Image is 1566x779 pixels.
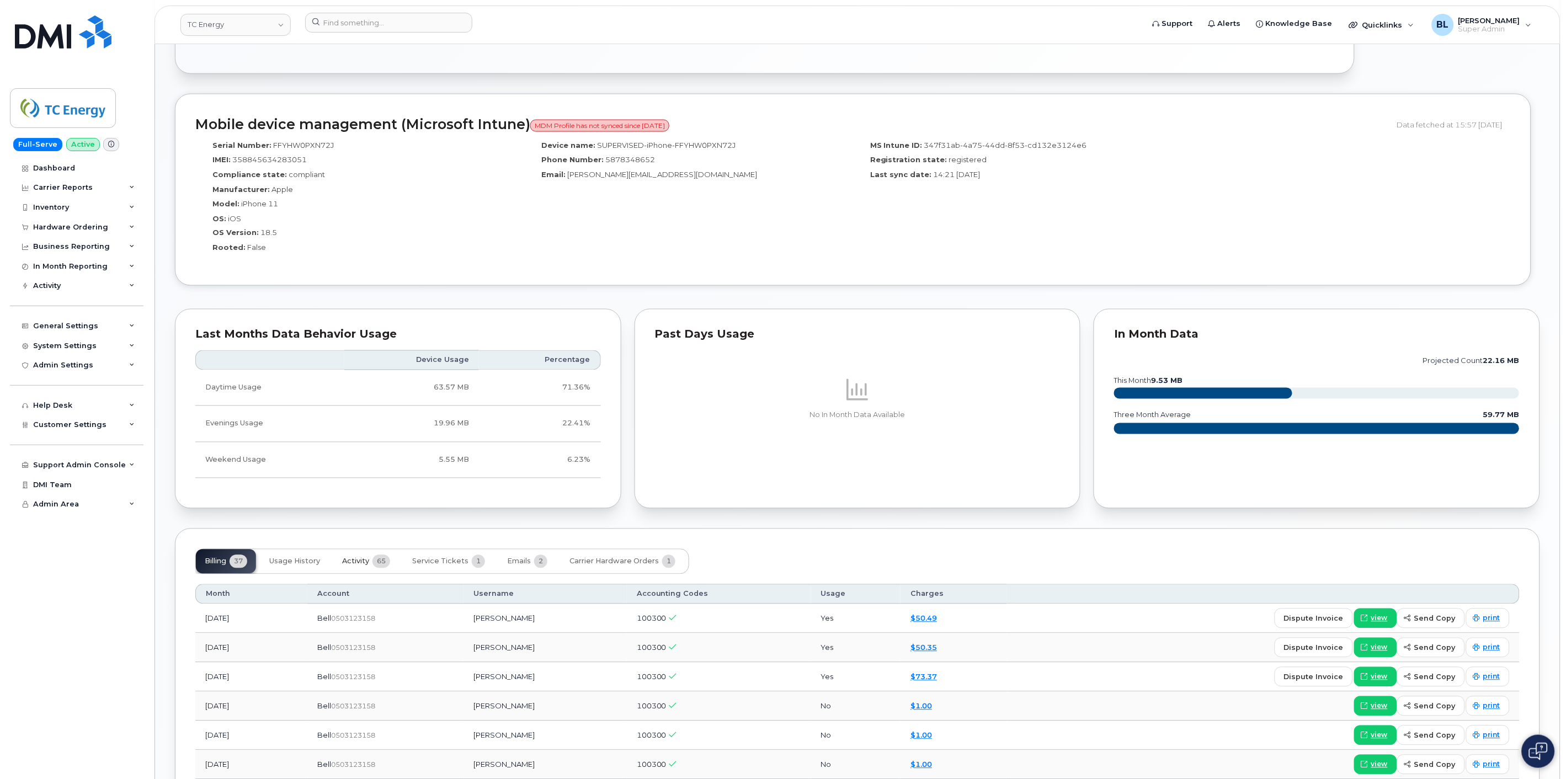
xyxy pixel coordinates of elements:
label: OS: [212,214,226,224]
span: send copy [1414,643,1456,653]
span: print [1483,643,1500,653]
a: view [1354,755,1397,775]
span: 2 [534,555,547,568]
span: Quicklinks [1362,20,1403,29]
a: $1.00 [910,760,932,769]
span: send copy [1414,730,1456,741]
span: iPhone 11 [241,199,278,208]
span: view [1371,643,1388,653]
td: 71.36% [479,370,600,406]
span: SUPERVISED-iPhone-FFYHW0PXN72J [597,141,736,150]
label: Email: [541,169,566,180]
td: [DATE] [195,721,307,750]
a: view [1354,667,1397,687]
span: FFYHW0PXN72J [273,141,334,150]
span: 100300 [637,614,667,623]
a: view [1354,725,1397,745]
label: Phone Number: [541,154,604,165]
span: False [247,243,266,252]
button: send copy [1397,638,1465,658]
a: print [1466,638,1510,658]
span: Service Tickets [412,557,468,566]
a: print [1466,667,1510,687]
span: 0503123158 [331,732,375,740]
label: Compliance state: [212,169,287,180]
span: 100300 [637,643,667,652]
label: Manufacturer: [212,184,270,195]
span: Carrier Hardware Orders [569,557,659,566]
td: Yes [811,633,901,663]
h2: Mobile device management (Microsoft Intune) [195,117,1389,132]
span: send copy [1414,613,1456,624]
button: send copy [1397,696,1465,716]
span: Bell [317,614,331,623]
td: [DATE] [195,663,307,692]
div: Data fetched at 15:57 [DATE] [1397,114,1511,135]
td: [PERSON_NAME] [464,692,626,721]
span: MDM Profile has not synced since [DATE] [530,120,669,132]
span: 0503123158 [331,702,375,711]
span: Knowledge Base [1266,18,1333,29]
span: 358845634283051 [232,155,307,164]
span: compliant [289,170,325,179]
td: Weekend Usage [195,442,344,478]
span: 1 [472,555,485,568]
label: Model: [212,199,239,209]
a: Alerts [1201,13,1249,35]
span: print [1483,613,1500,623]
td: Yes [811,663,901,692]
td: No [811,692,901,721]
span: 0503123158 [331,615,375,623]
label: Registration state: [870,154,947,165]
td: 5.55 MB [344,442,479,478]
a: print [1466,696,1510,716]
a: print [1466,725,1510,745]
a: $1.00 [910,731,932,740]
th: Accounting Codes [627,584,811,604]
span: print [1483,730,1500,740]
span: print [1483,672,1500,682]
tr: Friday from 6:00pm to Monday 8:00am [195,442,601,478]
span: send copy [1414,672,1456,682]
td: 19.96 MB [344,406,479,442]
span: send copy [1414,701,1456,712]
span: view [1371,730,1388,740]
span: send copy [1414,760,1456,770]
span: Support [1162,18,1193,29]
span: view [1371,672,1388,682]
span: 100300 [637,760,667,769]
label: MS Intune ID: [870,140,923,151]
th: Account [307,584,464,604]
span: Apple [271,185,293,194]
span: Usage History [269,557,320,566]
a: $1.00 [910,702,932,711]
span: Bell [317,702,331,711]
span: dispute invoice [1284,672,1344,682]
button: send copy [1397,609,1465,628]
span: dispute invoice [1284,613,1344,624]
span: registered [949,155,987,164]
tr: Weekdays from 6:00pm to 8:00am [195,406,601,442]
a: view [1354,609,1397,628]
a: TC Energy [180,14,291,36]
a: view [1354,638,1397,658]
span: Bell [317,731,331,740]
span: Emails [507,557,531,566]
td: [DATE] [195,604,307,633]
tspan: 9.53 MB [1152,377,1183,385]
td: [PERSON_NAME] [464,604,626,633]
span: 5878348652 [605,155,655,164]
label: Serial Number: [212,140,271,151]
span: Bell [317,760,331,769]
span: 100300 [637,702,667,711]
div: In Month Data [1114,329,1520,340]
td: 63.57 MB [344,370,479,406]
span: [PERSON_NAME] [1458,16,1520,25]
span: 0503123158 [331,644,375,652]
a: print [1466,755,1510,775]
td: [PERSON_NAME] [464,663,626,692]
span: print [1483,701,1500,711]
button: send copy [1397,725,1465,745]
img: Open chat [1529,743,1548,760]
span: 347f31ab-4a75-44dd-8f53-cd132e3124e6 [924,141,1087,150]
